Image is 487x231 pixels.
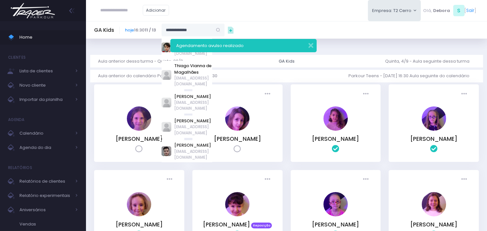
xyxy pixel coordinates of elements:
span: Novo cliente [19,81,71,90]
a: [PERSON_NAME] [312,221,359,228]
a: Olivia Mascarenhas [225,126,250,132]
span: Olá, [423,7,432,14]
a: [PERSON_NAME] [175,38,212,45]
span: Home [19,33,78,42]
span: S [453,5,465,16]
a: Helena Zotareli de Araujo [127,212,151,218]
img: Isabella Arouca [323,192,348,216]
a: [PERSON_NAME] [203,221,250,228]
a: [PERSON_NAME] [116,135,163,143]
a: Aula anterior do calendário Parkour Teens - [DATE] 16:30 [98,70,223,82]
span: Calendário [19,129,71,138]
img: Isabela Araújo Girotto [225,192,250,216]
span: [EMAIL_ADDRESS][DOMAIN_NAME] [175,149,212,160]
a: [PERSON_NAME] [410,135,457,143]
a: [PERSON_NAME] [116,221,163,228]
img: Olivia Mascarenhas [225,106,250,131]
span: [EMAIL_ADDRESS][DOMAIN_NAME] [175,124,212,136]
h4: Agenda [8,113,25,126]
a: Quinta, 4/9 - Aula seguinte dessa turma [385,55,475,67]
span: Agendamento avulso realizado [176,43,244,49]
h4: Relatórios [8,161,32,174]
a: Gabriela Arouca [422,126,446,132]
span: Aniversários [19,206,71,214]
a: [PERSON_NAME] [175,118,212,124]
a: [PERSON_NAME] [175,142,212,149]
a: Aula anterior dessa turma - Quinta, 28/8 [98,55,189,67]
a: [PERSON_NAME] [175,93,212,100]
a: [PERSON_NAME] [214,135,261,143]
strong: 11 / 13 [145,27,156,33]
span: Lista de clientes [19,67,71,75]
span: [EMAIL_ADDRESS][DOMAIN_NAME] [175,75,212,87]
span: Relatórios de clientes [19,177,71,186]
a: [PERSON_NAME] [410,221,457,228]
h5: GA Kids [94,27,114,33]
a: Julia Consentino Mantesso [127,126,151,132]
span: [EMAIL_ADDRESS][DOMAIN_NAME] [175,100,212,111]
a: hoje [125,27,134,33]
span: Agenda do dia [19,143,71,152]
a: Parkour Teens - [DATE] 16:30 Aula seguinte do calendário [348,70,475,82]
img: Helena Zotareli de Araujo [127,192,151,216]
img: Julia Consentino Mantesso [127,106,151,131]
span: Reposição [251,223,272,228]
span: Importar da planilha [19,95,71,104]
a: Isabela Araújo Girotto [225,212,250,218]
a: Sair [467,7,475,14]
a: Thiago Vianna de Magalhães [175,63,212,75]
span: Debora [433,7,450,14]
a: Adicionar [143,5,169,16]
a: Laryssa Costa [422,212,446,218]
span: Vendas [19,220,78,228]
div: [ ] [421,3,479,18]
a: Dora Moreira Russo [323,126,348,132]
a: Isabella Arouca [323,212,348,218]
span: Relatório experimentais [19,191,71,200]
img: Gabriela Arouca [422,106,446,131]
h4: Clientes [8,51,26,64]
span: 16:30 [125,27,156,33]
div: GA Kids [279,58,295,65]
a: [PERSON_NAME] [312,135,359,143]
img: Dora Moreira Russo [323,106,348,131]
img: Laryssa Costa [422,192,446,216]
